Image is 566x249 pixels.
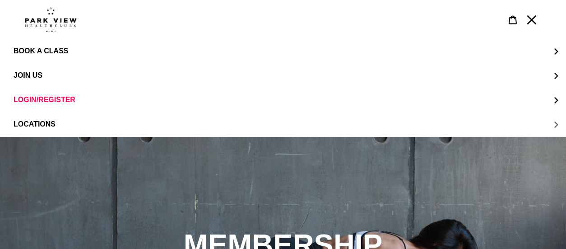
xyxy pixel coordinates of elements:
[14,96,75,104] span: LOGIN/REGISTER
[14,71,42,79] span: JOIN US
[25,7,77,32] img: Park view health clubs is a gym near you.
[14,120,56,128] span: LOCATIONS
[14,47,68,55] span: BOOK A CLASS
[522,10,541,29] button: Menu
